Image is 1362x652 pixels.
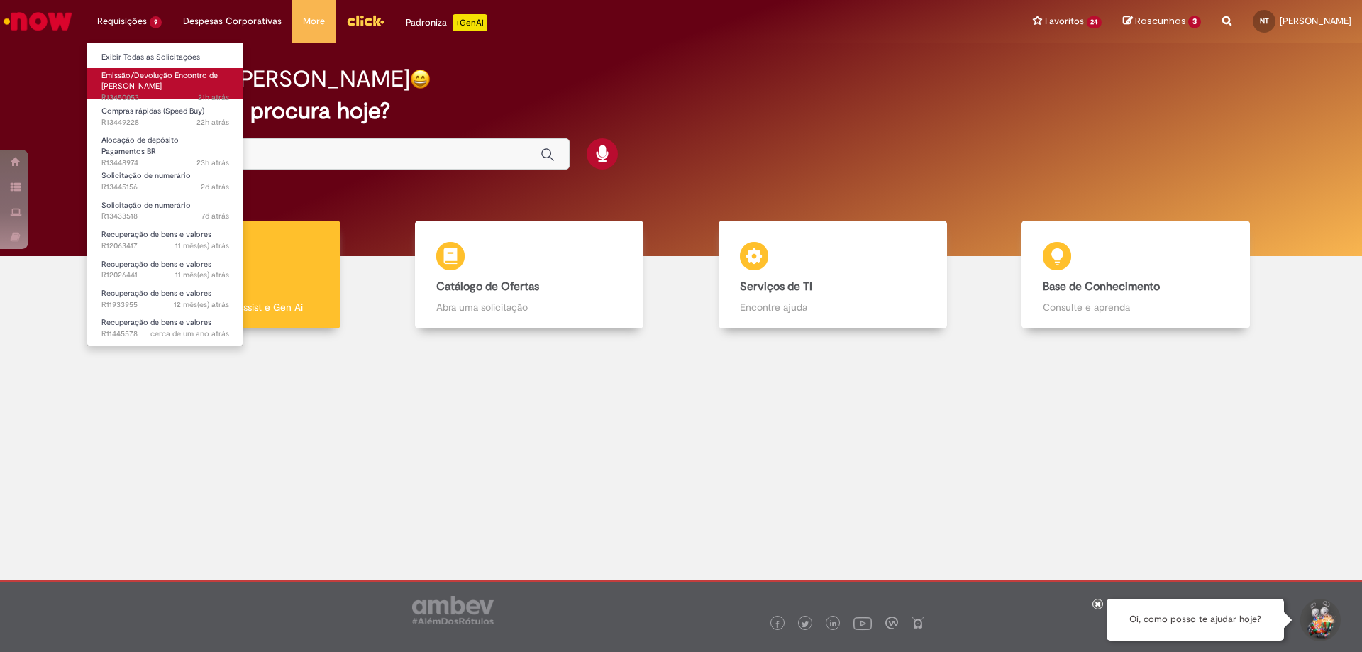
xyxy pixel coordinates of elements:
span: R13433518 [101,211,229,222]
time: 25/08/2025 15:52:31 [201,182,229,192]
a: Aberto R13433518 : Solicitação de numerário [87,198,243,224]
span: 3 [1188,16,1201,28]
a: Aberto R12026441 : Recuperação de bens e valores [87,257,243,283]
div: Padroniza [406,14,487,31]
ul: Requisições [87,43,243,346]
img: logo_footer_naosei.png [912,617,924,629]
span: More [303,14,325,28]
span: R12026441 [101,270,229,281]
img: click_logo_yellow_360x200.png [346,10,384,31]
a: Aberto R11445578 : Recuperação de bens e valores [87,315,243,341]
p: Encontre ajuda [740,300,926,314]
span: Recuperação de bens e valores [101,317,211,328]
span: R11445578 [101,328,229,340]
span: 7d atrás [201,211,229,221]
time: 26/08/2025 17:42:31 [198,92,229,103]
span: R11933955 [101,299,229,311]
img: logo_footer_ambev_rotulo_gray.png [412,596,494,624]
h2: O que você procura hoje? [123,99,1240,123]
span: Emissão/Devolução Encontro de [PERSON_NAME] [101,70,218,92]
span: Rascunhos [1135,14,1186,28]
span: R13450053 [101,92,229,104]
a: Aberto R13450053 : Emissão/Devolução Encontro de Contas Fornecedor [87,68,243,99]
span: Despesas Corporativas [183,14,282,28]
h2: Boa tarde, [PERSON_NAME] [123,67,410,92]
span: 11 mês(es) atrás [175,241,229,251]
a: Rascunhos [1123,15,1201,28]
p: +GenAi [453,14,487,31]
span: NT [1260,16,1269,26]
span: 23h atrás [196,158,229,168]
img: logo_footer_workplace.png [885,617,898,629]
span: 21h atrás [198,92,229,103]
span: 22h atrás [196,117,229,128]
a: Aberto R13449228 : Compras rápidas (Speed Buy) [87,104,243,130]
img: happy-face.png [410,69,431,89]
img: logo_footer_youtube.png [853,614,872,632]
time: 17/09/2024 14:50:12 [175,270,229,280]
a: Tirar dúvidas Tirar dúvidas com Lupi Assist e Gen Ai [74,221,378,329]
span: Recuperação de bens e valores [101,288,211,299]
time: 28/09/2024 11:58:29 [175,241,229,251]
time: 20/08/2025 16:33:25 [201,211,229,221]
img: logo_footer_facebook.png [774,621,781,628]
img: ServiceNow [1,7,74,35]
span: Solicitação de numerário [101,200,191,211]
span: R13448974 [101,158,229,169]
time: 28/08/2024 11:52:18 [174,299,229,310]
button: Iniciar Conversa de Suporte [1298,599,1341,641]
span: 24 [1087,16,1102,28]
span: Recuperação de bens e valores [101,229,211,240]
time: 26/08/2025 15:49:06 [196,117,229,128]
a: Aberto R11933955 : Recuperação de bens e valores [87,286,243,312]
span: 12 mês(es) atrás [174,299,229,310]
a: Base de Conhecimento Consulte e aprenda [985,221,1288,329]
span: Recuperação de bens e valores [101,259,211,270]
b: Serviços de TI [740,280,812,294]
span: Favoritos [1045,14,1084,28]
p: Abra uma solicitação [436,300,622,314]
time: 02/05/2024 12:00:05 [150,328,229,339]
span: R13449228 [101,117,229,128]
span: R13445156 [101,182,229,193]
span: cerca de um ano atrás [150,328,229,339]
span: 11 mês(es) atrás [175,270,229,280]
span: Alocação de depósito - Pagamentos BR [101,135,184,157]
p: Consulte e aprenda [1043,300,1229,314]
span: R12063417 [101,241,229,252]
a: Aberto R13448974 : Alocação de depósito - Pagamentos BR [87,133,243,163]
a: Exibir Todas as Solicitações [87,50,243,65]
img: logo_footer_linkedin.png [830,620,837,629]
a: Aberto R12063417 : Recuperação de bens e valores [87,227,243,253]
span: Compras rápidas (Speed Buy) [101,106,204,116]
a: Catálogo de Ofertas Abra uma solicitação [378,221,682,329]
div: Oi, como posso te ajudar hoje? [1107,599,1284,641]
b: Catálogo de Ofertas [436,280,539,294]
span: Requisições [97,14,147,28]
img: logo_footer_twitter.png [802,621,809,628]
b: Base de Conhecimento [1043,280,1160,294]
span: Solicitação de numerário [101,170,191,181]
span: 9 [150,16,162,28]
span: 2d atrás [201,182,229,192]
span: [PERSON_NAME] [1280,15,1351,27]
time: 26/08/2025 15:13:27 [196,158,229,168]
a: Serviços de TI Encontre ajuda [681,221,985,329]
a: Aberto R13445156 : Solicitação de numerário [87,168,243,194]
